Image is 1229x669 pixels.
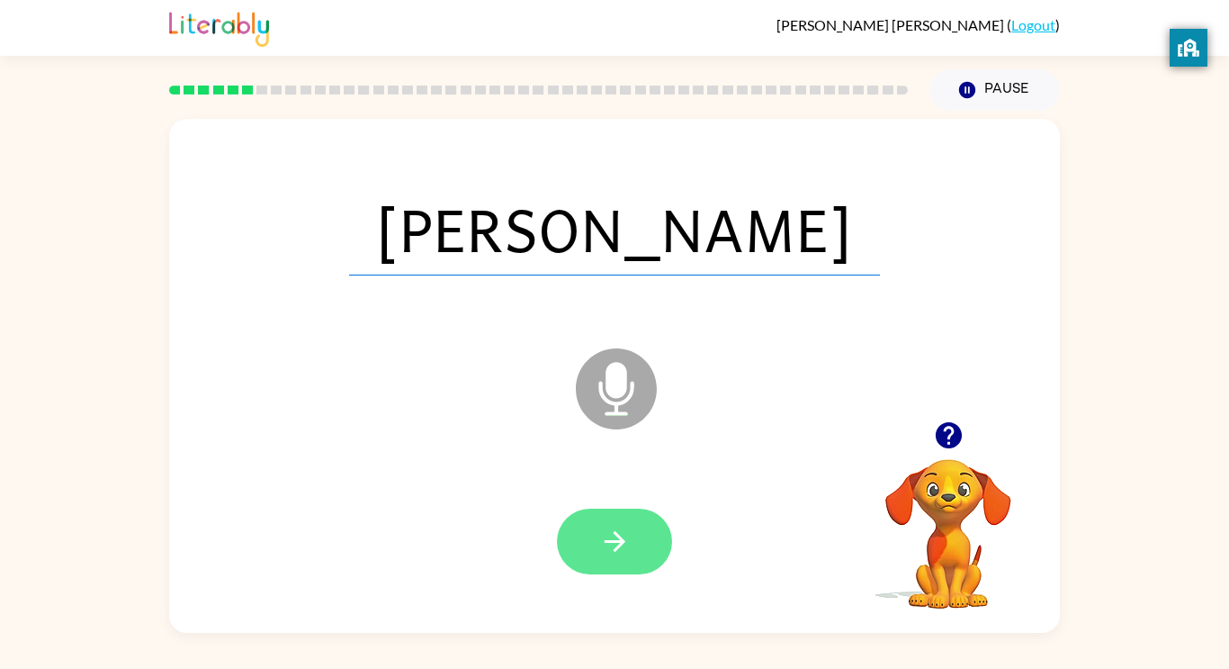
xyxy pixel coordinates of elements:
[929,69,1060,111] button: Pause
[776,16,1007,33] span: [PERSON_NAME] [PERSON_NAME]
[1170,29,1207,67] button: privacy banner
[858,431,1038,611] video: Your browser must support playing .mp4 files to use Literably. Please try using another browser.
[169,7,269,47] img: Literably
[776,16,1060,33] div: ( )
[1011,16,1055,33] a: Logout
[349,182,880,276] span: [PERSON_NAME]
